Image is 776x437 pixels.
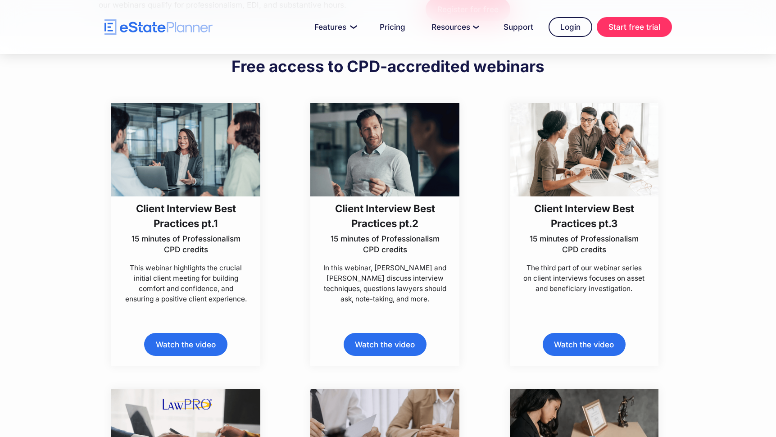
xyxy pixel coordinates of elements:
[597,17,672,37] a: Start free trial
[310,103,459,305] a: Client Interview Best Practices pt.215 minutes of Professionalism CPD creditsIn this webinar, [PE...
[104,19,213,35] a: home
[323,201,447,231] h3: Client Interview Best Practices pt.2
[124,263,248,305] p: This webinar highlights the crucial initial client meeting for building comfort and confidence, a...
[522,201,646,231] h3: Client Interview Best Practices pt.3
[144,333,227,356] a: Watch the video
[304,18,364,36] a: Features
[510,103,659,294] a: Client Interview Best Practices pt.315 minutes of Professionalism CPD creditsThe third part of ou...
[543,333,626,356] a: Watch the video
[323,233,447,255] p: 15 minutes of Professionalism CPD credits
[231,56,545,76] h2: Free access to CPD-accredited webinars
[323,263,447,305] p: In this webinar, [PERSON_NAME] and [PERSON_NAME] discuss interview techniques, questions lawyers ...
[522,233,646,255] p: 15 minutes of Professionalism CPD credits
[111,103,260,305] a: Client Interview Best Practices pt.115 minutes of Professionalism CPD creditsThis webinar highlig...
[493,18,544,36] a: Support
[421,18,488,36] a: Resources
[369,18,416,36] a: Pricing
[124,233,248,255] p: 15 minutes of Professionalism CPD credits
[344,333,427,356] a: Watch the video
[124,201,248,231] h3: Client Interview Best Practices pt.1
[549,17,592,37] a: Login
[522,263,646,294] p: The third part of our webinar series on client interviews focuses on asset and beneficiary invest...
